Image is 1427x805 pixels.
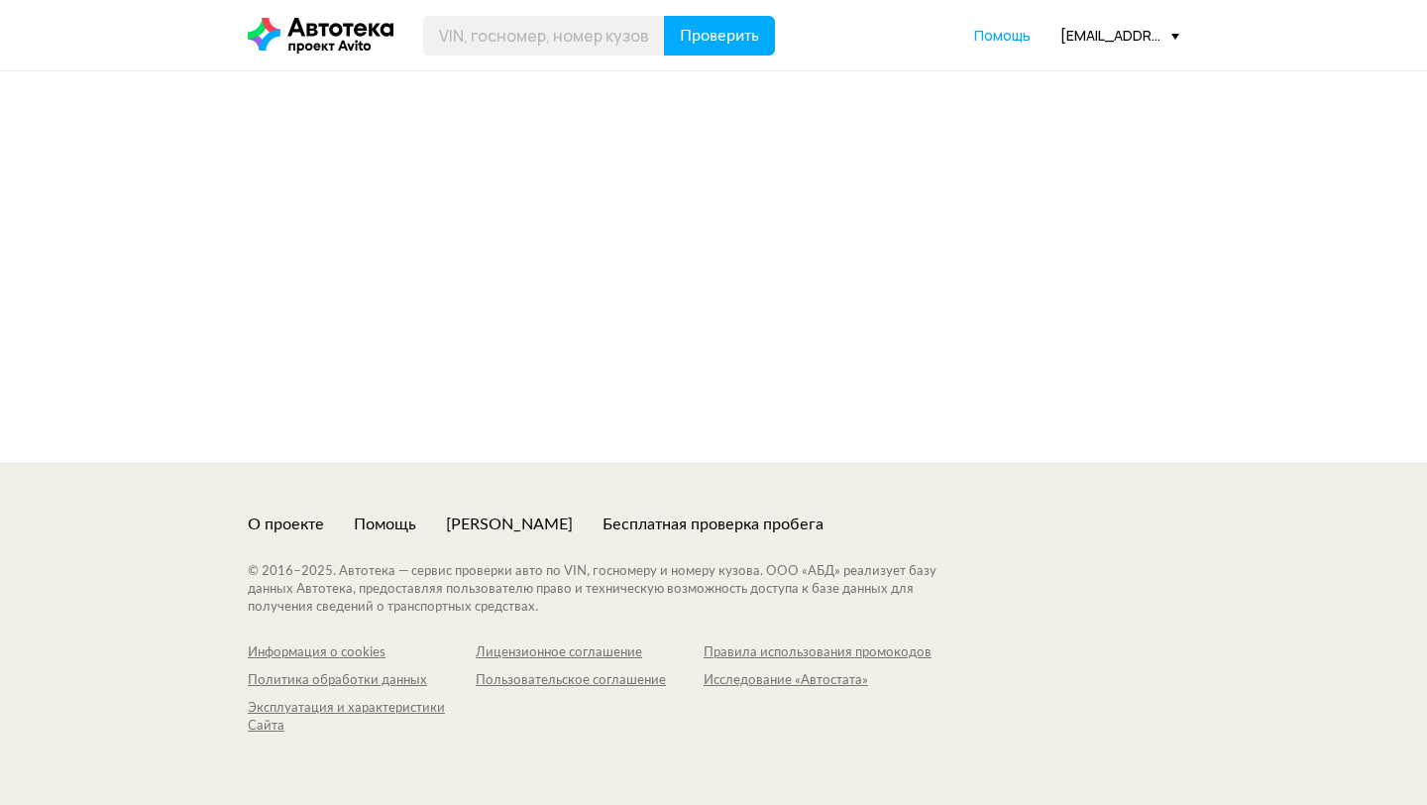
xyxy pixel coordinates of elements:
a: Бесплатная проверка пробега [603,514,823,535]
button: Проверить [664,16,775,56]
span: Помощь [974,26,1031,45]
a: Помощь [974,26,1031,46]
a: О проекте [248,514,324,535]
a: [PERSON_NAME] [446,514,573,535]
a: Правила использования промокодов [704,644,932,662]
a: Помощь [354,514,416,535]
a: Лицензионное соглашение [476,644,704,662]
a: Исследование «Автостата» [704,672,932,690]
a: Пользовательское соглашение [476,672,704,690]
div: [EMAIL_ADDRESS][DOMAIN_NAME] [1060,26,1179,45]
span: Проверить [680,28,759,44]
div: © 2016– 2025 . Автотека — сервис проверки авто по VIN, госномеру и номеру кузова. ООО «АБД» реали... [248,563,976,617]
a: Информация о cookies [248,644,476,662]
input: VIN, госномер, номер кузова [423,16,665,56]
a: Эксплуатация и характеристики Сайта [248,700,476,736]
a: Политика обработки данных [248,672,476,690]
